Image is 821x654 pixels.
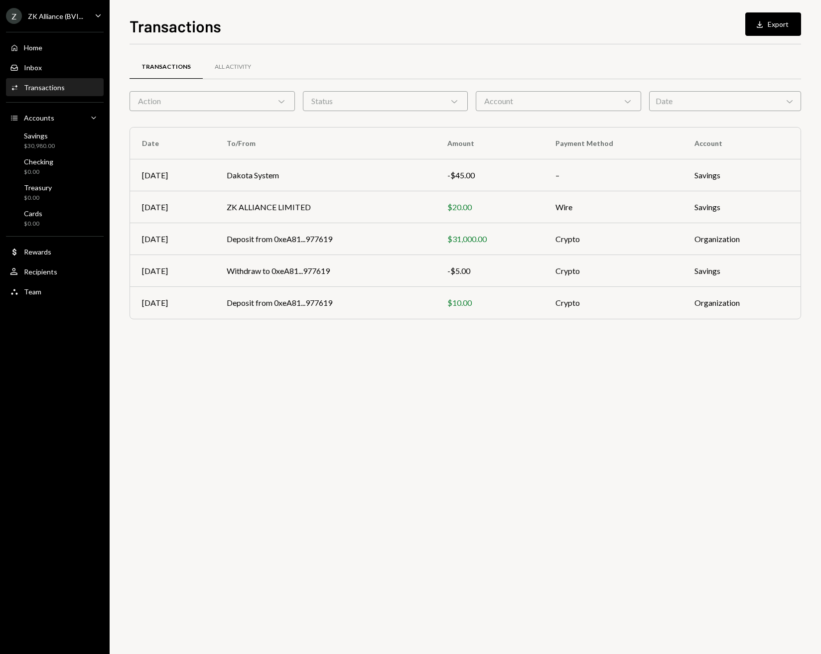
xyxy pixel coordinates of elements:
[683,255,801,287] td: Savings
[142,169,203,181] div: [DATE]
[24,131,55,140] div: Savings
[6,243,104,261] a: Rewards
[6,129,104,152] a: Savings$30,980.00
[24,157,53,166] div: Checking
[130,91,295,111] div: Action
[215,287,435,319] td: Deposit from 0xeA81...977619
[24,267,57,276] div: Recipients
[6,8,22,24] div: Z
[24,220,42,228] div: $0.00
[24,83,65,92] div: Transactions
[303,91,468,111] div: Status
[6,282,104,300] a: Team
[447,233,531,245] div: $31,000.00
[24,114,54,122] div: Accounts
[142,201,203,213] div: [DATE]
[142,265,203,277] div: [DATE]
[544,287,683,319] td: Crypto
[203,54,263,80] a: All Activity
[447,265,531,277] div: -$5.00
[24,63,42,72] div: Inbox
[24,287,41,296] div: Team
[28,12,83,20] div: ZK Alliance (BVI...
[24,248,51,256] div: Rewards
[215,63,251,71] div: All Activity
[544,191,683,223] td: Wire
[24,183,52,192] div: Treasury
[6,58,104,76] a: Inbox
[130,128,215,159] th: Date
[6,38,104,56] a: Home
[215,191,435,223] td: ZK ALLIANCE LIMITED
[683,223,801,255] td: Organization
[215,223,435,255] td: Deposit from 0xeA81...977619
[24,43,42,52] div: Home
[6,154,104,178] a: Checking$0.00
[141,63,191,71] div: Transactions
[447,201,531,213] div: $20.00
[544,223,683,255] td: Crypto
[6,109,104,127] a: Accounts
[544,159,683,191] td: –
[142,297,203,309] div: [DATE]
[544,255,683,287] td: Crypto
[476,91,641,111] div: Account
[24,142,55,150] div: $30,980.00
[435,128,543,159] th: Amount
[745,12,801,36] button: Export
[6,262,104,280] a: Recipients
[215,255,435,287] td: Withdraw to 0xeA81...977619
[447,169,531,181] div: -$45.00
[6,78,104,96] a: Transactions
[6,206,104,230] a: Cards$0.00
[649,91,801,111] div: Date
[683,128,801,159] th: Account
[6,180,104,204] a: Treasury$0.00
[683,159,801,191] td: Savings
[683,191,801,223] td: Savings
[215,128,435,159] th: To/From
[683,287,801,319] td: Organization
[447,297,531,309] div: $10.00
[130,54,203,80] a: Transactions
[544,128,683,159] th: Payment Method
[215,159,435,191] td: Dakota System
[142,233,203,245] div: [DATE]
[24,209,42,218] div: Cards
[24,168,53,176] div: $0.00
[24,194,52,202] div: $0.00
[130,16,221,36] h1: Transactions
